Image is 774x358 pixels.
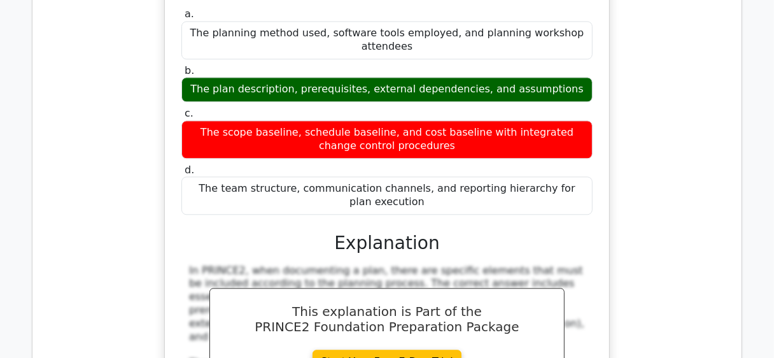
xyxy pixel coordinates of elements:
[181,21,593,59] div: The planning method used, software tools employed, and planning workshop attendees
[181,77,593,102] div: The plan description, prerequisites, external dependencies, and assumptions
[185,64,194,76] span: b.
[185,8,194,20] span: a.
[185,164,194,176] span: d.
[181,120,593,159] div: The scope baseline, schedule baseline, and cost baseline with integrated change control procedures
[181,176,593,215] div: The team structure, communication channels, and reporting hierarchy for plan execution
[189,233,585,254] h3: Explanation
[185,107,193,119] span: c.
